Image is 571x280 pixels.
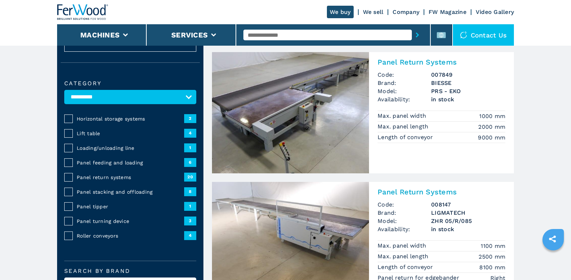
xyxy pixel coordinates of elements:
h3: LIGMATECH [431,209,505,217]
a: Video Gallery [476,9,514,15]
img: Panel Return Systems BIESSE PRS - EKO [212,52,369,173]
p: Length of conveyor [378,133,435,141]
span: 4 [184,129,196,137]
a: We buy [327,6,354,18]
span: Panel tipper [77,203,184,210]
p: Max. panel length [378,123,430,131]
a: Company [393,9,419,15]
span: 2 [184,114,196,123]
h2: Panel Return Systems [378,58,505,66]
em: 1100 mm [481,242,505,250]
h3: 008147 [431,200,505,209]
span: 8 [184,187,196,196]
span: Panel stacking and offloading [77,188,184,195]
a: FW Magazine [429,9,466,15]
h3: BIESSE [431,79,505,87]
h3: ZHR 05/R/085 [431,217,505,225]
label: Search by brand [64,268,196,274]
span: Code: [378,200,431,209]
p: Max. panel length [378,253,430,260]
span: 20 [184,173,196,181]
span: 1 [184,202,196,210]
div: Contact us [453,24,514,46]
button: Machines [80,31,120,39]
p: Max. panel width [378,242,428,250]
span: 1 [184,143,196,152]
span: Horizontal storage systems [77,115,184,122]
p: Max. panel width [378,112,428,120]
span: Availability: [378,95,431,103]
span: Roller conveyors [77,232,184,239]
a: Panel Return Systems BIESSE PRS - EKOPanel Return SystemsCode:007849Brand:BIESSEModel:PRS - EKOAv... [212,52,514,173]
span: Code: [378,71,431,79]
span: 4 [184,231,196,240]
span: 6 [184,158,196,167]
span: Brand: [378,79,431,87]
em: 8100 mm [479,263,505,271]
a: We sell [363,9,384,15]
span: in stock [431,95,505,103]
h3: PRS - EKO [431,87,505,95]
img: Ferwood [57,4,108,20]
span: Brand: [378,209,431,217]
em: 1000 mm [479,112,505,120]
button: Services [171,31,208,39]
span: Model: [378,217,431,225]
img: Contact us [460,31,467,39]
button: submit-button [412,27,423,43]
a: sharethis [544,230,561,248]
em: 9000 mm [478,133,505,142]
span: Panel feeding and loading [77,159,184,166]
h3: 007849 [431,71,505,79]
em: 2000 mm [478,123,505,131]
span: in stock [431,225,505,233]
span: 3 [184,217,196,225]
span: Model: [378,87,431,95]
iframe: Chat [541,248,566,275]
span: Panel return systems [77,174,184,181]
span: Loading/unloading line [77,144,184,152]
label: Category [64,81,196,86]
span: Lift table [77,130,184,137]
span: Panel turning device [77,218,184,225]
span: Availability: [378,225,431,233]
h2: Panel Return Systems [378,188,505,196]
em: 2500 mm [479,253,505,261]
p: Length of conveyor [378,263,435,271]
